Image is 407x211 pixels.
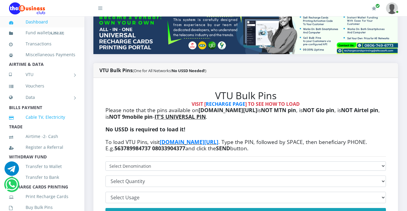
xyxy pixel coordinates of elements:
a: Vouchers [9,79,75,93]
small: (One for All Networks! ) [133,68,206,73]
a: Data [9,90,75,105]
a: Airtime -2- Cash [9,130,75,143]
b: NOT 9mobile pin [109,113,153,120]
a: Chat for support [5,166,19,176]
b: NOT Glo pin [303,106,334,114]
a: Cable TV, Electricity [9,110,75,124]
strong: VISIT [ ] TO SEE HOW TO LOAD [192,101,300,107]
b: SEND [216,145,230,152]
span: Renew/Upgrade Subscription [375,4,380,8]
h2: VTU Bulk Pins [105,90,386,101]
a: VTU [9,67,75,82]
a: Print Recharge Cards [9,190,75,203]
a: Fund wallet[6,252.22] [9,26,75,40]
i: Renew/Upgrade Subscription [372,6,376,11]
a: Miscellaneous Payments [9,48,75,62]
a: Chat for support [5,182,18,192]
b: 6,252.22 [50,31,63,35]
a: Transfer to Wallet [9,160,75,173]
a: Transfer to Bank [9,170,75,184]
img: Logo [9,2,45,14]
strong: VTU Bulk Pins [99,67,133,74]
u: IT'S UNIVERSAL PIN [155,113,206,120]
img: multitenant_rcp.png [93,12,398,54]
small: [ ] [49,31,64,35]
b: NOT MTN pin [261,106,296,114]
a: RECHARGE PAGE [206,101,245,107]
b: No USSD Needed! [172,68,205,73]
b: [DOMAIN_NAME][URL] [199,106,257,114]
b: No USSD is required to load it! [105,126,185,133]
a: Dashboard [9,15,75,29]
img: User [386,2,398,14]
b: NOT Airtel pin [341,106,378,114]
a: Register a Referral [9,140,75,154]
a: Transactions [9,37,75,51]
h4: Please note that the pins available on is , is , is , is - . To load VTU Pins, visit . Type the P... [105,107,386,151]
a: [DOMAIN_NAME][URL] [160,138,218,145]
b: 563789984737 08033904377 [114,145,185,152]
